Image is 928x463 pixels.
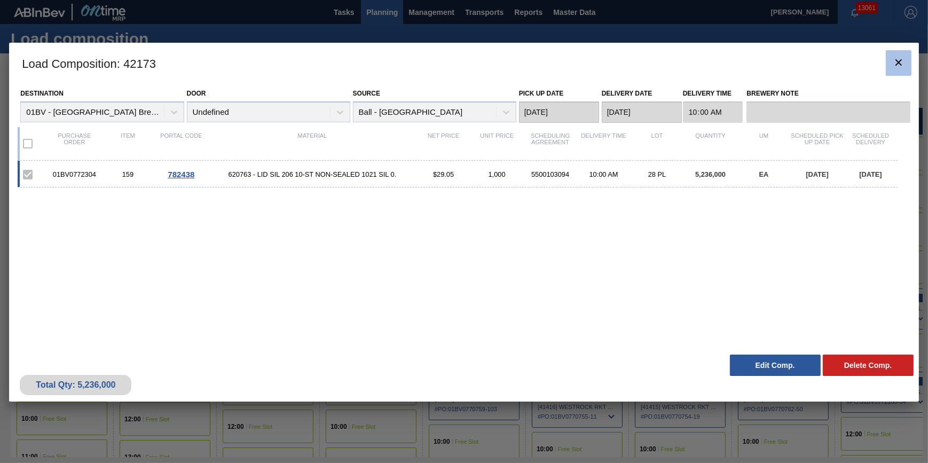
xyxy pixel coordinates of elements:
label: Pick up Date [519,90,564,97]
label: Destination [20,90,63,97]
div: UM [737,132,791,155]
div: Total Qty: 5,236,000 [28,380,123,390]
div: Portal code [154,132,208,155]
label: Delivery Time [683,86,743,101]
button: Delete Comp. [823,355,914,376]
div: Net Price [417,132,470,155]
label: Delivery Date [602,90,652,97]
div: $29.05 [417,170,470,178]
div: 10:00 AM [577,170,631,178]
span: [DATE] [806,170,828,178]
div: Go to Order [154,170,208,179]
button: Edit Comp. [730,355,821,376]
div: Scheduled Delivery [844,132,898,155]
div: 159 [101,170,154,178]
div: Item [101,132,154,155]
div: Scheduled Pick up Date [791,132,844,155]
span: 5,236,000 [695,170,726,178]
div: Material [208,132,416,155]
span: 782438 [168,170,194,179]
div: Purchase order [48,132,101,155]
div: Lot [631,132,684,155]
span: EA [759,170,769,178]
input: mm/dd/yyyy [519,101,599,123]
div: Scheduling Agreement [524,132,577,155]
span: [DATE] [859,170,882,178]
input: mm/dd/yyyy [602,101,682,123]
div: 1,000 [470,170,524,178]
div: 28 PL [631,170,684,178]
div: Quantity [684,132,737,155]
div: Delivery Time [577,132,631,155]
label: Source [353,90,380,97]
label: Door [187,90,206,97]
div: 5500103094 [524,170,577,178]
h3: Load Composition : 42173 [9,43,918,83]
div: 01BV0772304 [48,170,101,178]
span: 620763 - LID SIL 206 10-ST NON-SEALED 1021 SIL 0. [208,170,416,178]
div: Unit Price [470,132,524,155]
label: Brewery Note [746,86,910,101]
